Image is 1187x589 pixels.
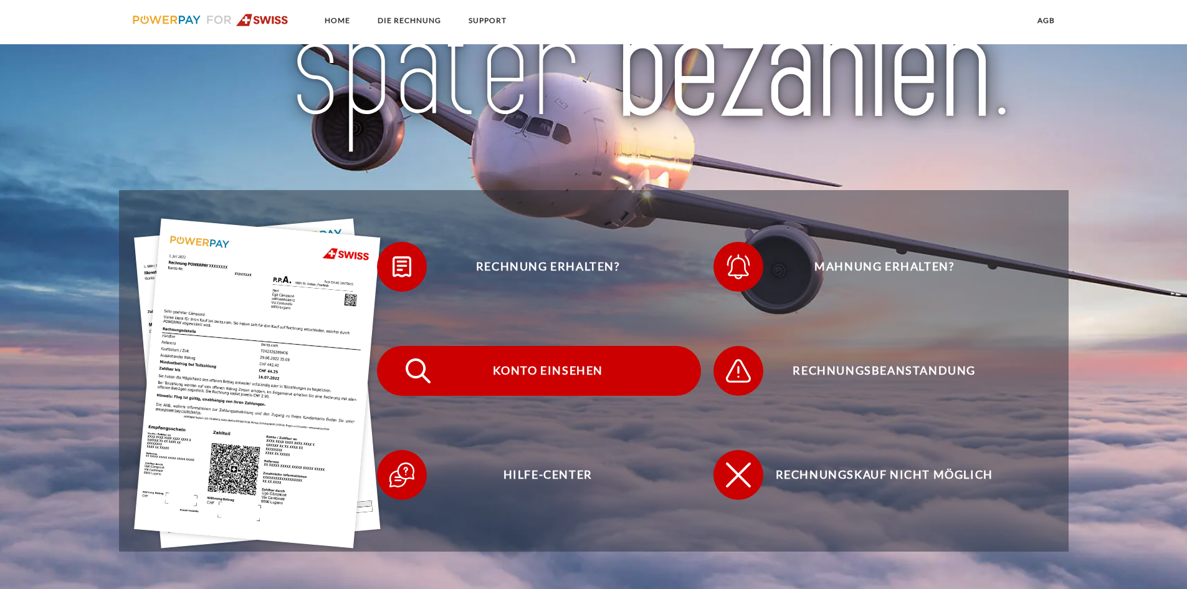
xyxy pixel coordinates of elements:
img: qb_close.svg [723,459,754,491]
a: agb [1027,9,1065,32]
span: Rechnung erhalten? [395,242,700,292]
a: Home [314,9,361,32]
img: logo-swiss.svg [133,14,289,26]
span: Hilfe-Center [395,450,700,500]
img: qb_warning.svg [723,355,754,386]
span: Mahnung erhalten? [732,242,1037,292]
img: qb_bill.svg [386,251,417,282]
button: Mahnung erhalten? [713,242,1037,292]
img: qb_bell.svg [723,251,754,282]
img: qb_search.svg [403,355,434,386]
span: Rechnungsbeanstandung [732,346,1037,396]
span: Rechnungskauf nicht möglich [732,450,1037,500]
button: Hilfe-Center [377,450,701,500]
img: qb_help.svg [386,459,417,491]
span: Konto einsehen [395,346,700,396]
button: Rechnungskauf nicht möglich [713,450,1037,500]
a: DIE RECHNUNG [367,9,452,32]
a: SUPPORT [458,9,517,32]
img: single_invoice_swiss_de.jpg [134,219,381,548]
button: Konto einsehen [377,346,701,396]
button: Rechnung erhalten? [377,242,701,292]
button: Rechnungsbeanstandung [713,346,1037,396]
